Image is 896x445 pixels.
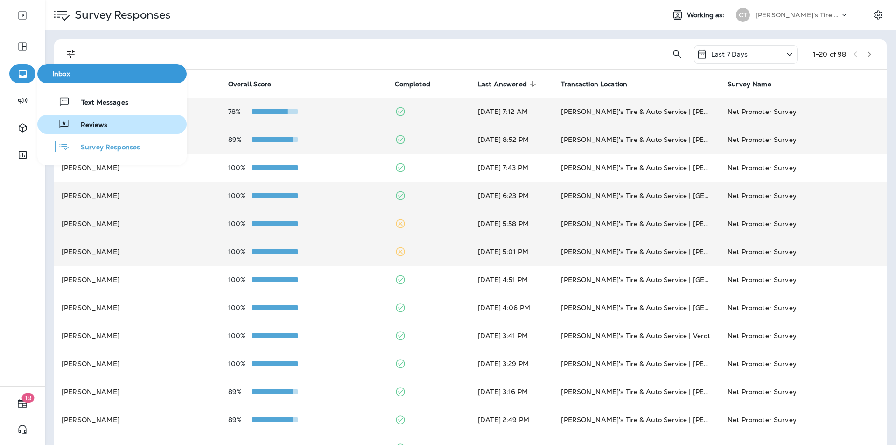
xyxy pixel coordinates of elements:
td: [PERSON_NAME]'s Tire & Auto Service | [PERSON_NAME] [553,210,720,238]
button: Inbox [37,64,187,83]
td: [PERSON_NAME] [54,182,221,210]
td: [DATE] 7:43 PM [470,154,553,182]
td: [PERSON_NAME]'s Tire & Auto Service | [GEOGRAPHIC_DATA] [553,266,720,294]
td: Net Promoter Survey [720,210,887,238]
td: [PERSON_NAME] [54,154,221,182]
p: 100% [228,360,252,367]
td: Net Promoter Survey [720,266,887,294]
td: [PERSON_NAME] [54,294,221,322]
td: [PERSON_NAME]'s Tire & Auto Service | [PERSON_NAME][GEOGRAPHIC_DATA] [553,98,720,126]
td: [PERSON_NAME] [54,378,221,406]
td: [PERSON_NAME] [54,322,221,350]
td: [PERSON_NAME]'s Tire & Auto Service | [PERSON_NAME] [553,126,720,154]
td: [DATE] 8:52 PM [470,126,553,154]
span: 19 [22,393,35,403]
p: 100% [228,304,252,311]
span: Completed [395,80,430,88]
p: 100% [228,220,252,227]
button: Filters [62,45,80,64]
td: [PERSON_NAME] [54,238,221,266]
td: [PERSON_NAME]'s Tire & Auto Service | [GEOGRAPHIC_DATA] [553,294,720,322]
span: Working as: [687,11,727,19]
td: [PERSON_NAME]'s Tire & Auto Service | [PERSON_NAME][GEOGRAPHIC_DATA] [553,378,720,406]
span: Transaction Location [561,80,627,88]
button: Search Survey Responses [668,45,686,64]
td: Net Promoter Survey [720,406,887,434]
td: [DATE] 4:51 PM [470,266,553,294]
p: 100% [228,276,252,283]
span: Survey Name [728,80,771,88]
td: [PERSON_NAME]'s Tire & Auto Service | [PERSON_NAME] [553,406,720,434]
button: Survey Responses [37,137,187,156]
p: 100% [228,192,252,199]
td: Net Promoter Survey [720,182,887,210]
td: Net Promoter Survey [720,154,887,182]
td: Net Promoter Survey [720,350,887,378]
td: [PERSON_NAME] [54,266,221,294]
span: Overall Score [228,80,272,88]
span: Last Answered [478,80,527,88]
td: Net Promoter Survey [720,126,887,154]
p: 89% [228,388,252,396]
td: [DATE] 5:01 PM [470,238,553,266]
td: [PERSON_NAME]'s Tire & Auto Service | [GEOGRAPHIC_DATA] [553,182,720,210]
p: Last 7 Days [711,50,748,58]
td: [DATE] 2:49 PM [470,406,553,434]
div: CT [736,8,750,22]
td: Net Promoter Survey [720,378,887,406]
td: Net Promoter Survey [720,294,887,322]
p: 89% [228,136,252,143]
p: Survey Responses [71,8,171,22]
button: Settings [870,7,887,23]
td: [PERSON_NAME] [54,406,221,434]
p: 89% [228,416,252,424]
td: [PERSON_NAME] [54,210,221,238]
td: [PERSON_NAME]'s Tire & Auto Service | [PERSON_NAME] [553,350,720,378]
div: 1 - 20 of 98 [813,50,846,58]
td: [PERSON_NAME] [54,350,221,378]
p: 100% [228,164,252,171]
td: [DATE] 6:23 PM [470,182,553,210]
button: Reviews [37,115,187,134]
td: [PERSON_NAME]'s Tire & Auto Service | [PERSON_NAME] [553,238,720,266]
td: [DATE] 5:58 PM [470,210,553,238]
td: [DATE] 4:06 PM [470,294,553,322]
span: Text Messages [70,99,128,107]
p: [PERSON_NAME]'s Tire & Auto [756,11,840,19]
span: Survey Responses [70,143,140,152]
td: [PERSON_NAME]'s Tire & Auto Service | Verot [553,322,720,350]
p: 78% [228,108,252,115]
td: [DATE] 3:16 PM [470,378,553,406]
span: Inbox [41,70,183,78]
button: Expand Sidebar [9,6,35,25]
td: [DATE] 7:12 AM [470,98,553,126]
td: [DATE] 3:41 PM [470,322,553,350]
td: [DATE] 3:29 PM [470,350,553,378]
button: Text Messages [37,92,187,111]
td: Net Promoter Survey [720,322,887,350]
td: Net Promoter Survey [720,98,887,126]
td: [PERSON_NAME]'s Tire & Auto Service | [PERSON_NAME] [553,154,720,182]
span: Reviews [70,121,107,130]
p: 100% [228,248,252,255]
p: 100% [228,332,252,339]
td: Net Promoter Survey [720,238,887,266]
